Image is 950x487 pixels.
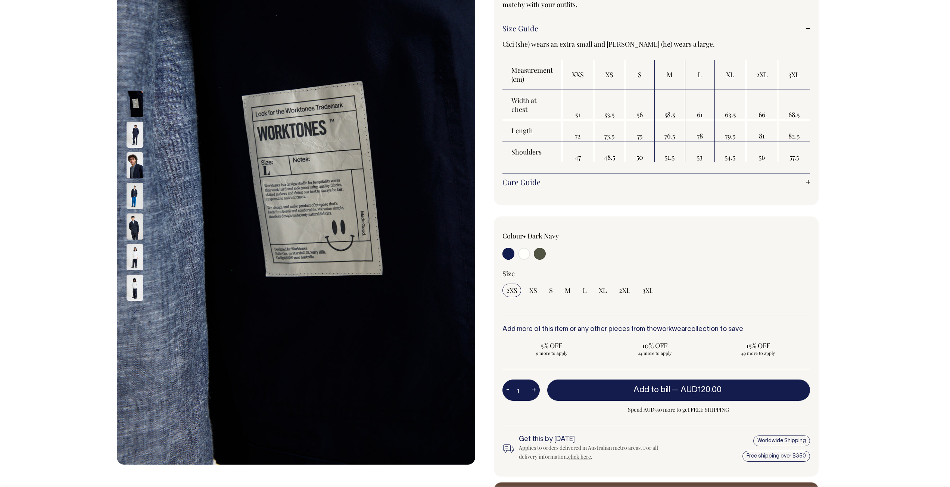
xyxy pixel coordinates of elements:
a: click here [568,453,591,460]
td: 47 [562,141,594,162]
th: XS [594,60,625,90]
th: Width at chest [502,90,562,120]
input: L [579,284,591,297]
span: — [672,386,723,394]
div: Applies to orders delivered in Australian metro areas. For all delivery information, . [519,443,670,461]
th: S [625,60,655,90]
td: 56 [746,141,778,162]
td: 75 [625,120,655,141]
td: 51 [562,90,594,120]
a: Care Guide [502,178,810,187]
span: S [549,286,553,295]
th: XL [715,60,746,90]
td: 68.5 [778,90,810,120]
button: Next [129,303,140,320]
input: 10% OFF 24 more to apply [605,339,704,358]
td: 79.5 [715,120,746,141]
span: 2XL [619,286,630,295]
td: 50 [625,141,655,162]
input: 2XS [502,284,521,297]
th: Length [502,120,562,141]
span: Cici (she) wears an extra small and [PERSON_NAME] (he) wears a large. [502,40,715,49]
span: 9 more to apply [506,350,598,356]
span: 10% OFF [609,341,701,350]
td: 48.5 [594,141,625,162]
button: Add to bill —AUD120.00 [547,380,810,400]
td: 82.5 [778,120,810,141]
span: 15% OFF [713,341,804,350]
input: 5% OFF 9 more to apply [502,339,601,358]
button: - [502,383,513,398]
label: Dark Navy [527,231,559,240]
img: dark-navy [127,122,143,148]
img: dark-navy [127,183,143,209]
td: 54.5 [715,141,746,162]
td: 53 [685,141,715,162]
td: 51.5 [655,141,685,162]
th: 3XL [778,60,810,90]
th: M [655,60,685,90]
td: 57.5 [778,141,810,162]
th: L [685,60,715,90]
input: 15% OFF 49 more to apply [709,339,808,358]
input: XS [526,284,541,297]
div: Size [502,269,810,278]
td: 73.5 [594,120,625,141]
span: Add to bill [633,386,670,394]
td: 58.5 [655,90,685,120]
img: dark-navy [127,213,143,240]
img: off-white [127,275,143,301]
span: M [565,286,571,295]
td: 56 [625,90,655,120]
th: Measurement (cm) [502,60,562,90]
input: 2XL [615,284,634,297]
span: 2XS [506,286,517,295]
a: workwear [657,326,687,333]
span: 5% OFF [506,341,598,350]
span: AUD120.00 [680,386,722,394]
span: Spend AUD350 more to get FREE SHIPPING [547,405,810,414]
td: 63.5 [715,90,746,120]
th: XXS [562,60,594,90]
span: XL [599,286,607,295]
img: dark-navy [127,91,143,117]
input: XL [595,284,611,297]
img: dark-navy [127,152,143,178]
input: 3XL [639,284,657,297]
div: Colour [502,231,626,240]
td: 72 [562,120,594,141]
button: + [528,383,540,398]
a: Size Guide [502,24,810,33]
span: 3XL [642,286,654,295]
span: • [523,231,526,240]
input: S [545,284,557,297]
th: 2XL [746,60,778,90]
th: Shoulders [502,141,562,162]
button: Previous [129,72,140,89]
span: 49 more to apply [713,350,804,356]
td: 81 [746,120,778,141]
td: 66 [746,90,778,120]
h6: Add more of this item or any other pieces from the collection to save [502,326,810,333]
img: off-white [127,244,143,270]
td: 76.5 [655,120,685,141]
input: M [561,284,574,297]
td: 53.5 [594,90,625,120]
td: 61 [685,90,715,120]
span: L [583,286,587,295]
h6: Get this by [DATE] [519,436,670,443]
td: 78 [685,120,715,141]
span: 24 more to apply [609,350,701,356]
span: XS [529,286,537,295]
